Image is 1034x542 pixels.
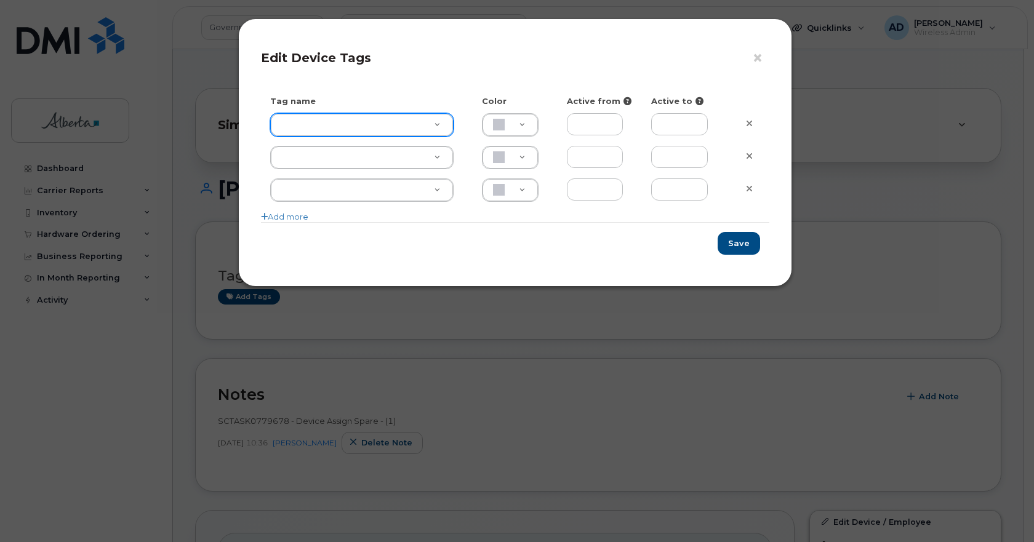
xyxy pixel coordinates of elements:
div: Active from [558,95,643,107]
button: × [752,49,769,68]
a: Add more [261,212,308,221]
div: Active to [642,95,727,107]
i: Fill in to restrict tag activity to this date [695,97,703,105]
i: Fill in to restrict tag activity to this date [623,97,631,105]
div: Color [473,95,558,107]
div: Tag name [261,95,473,107]
button: Save [718,232,760,255]
h4: Edit Device Tags [261,50,769,65]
